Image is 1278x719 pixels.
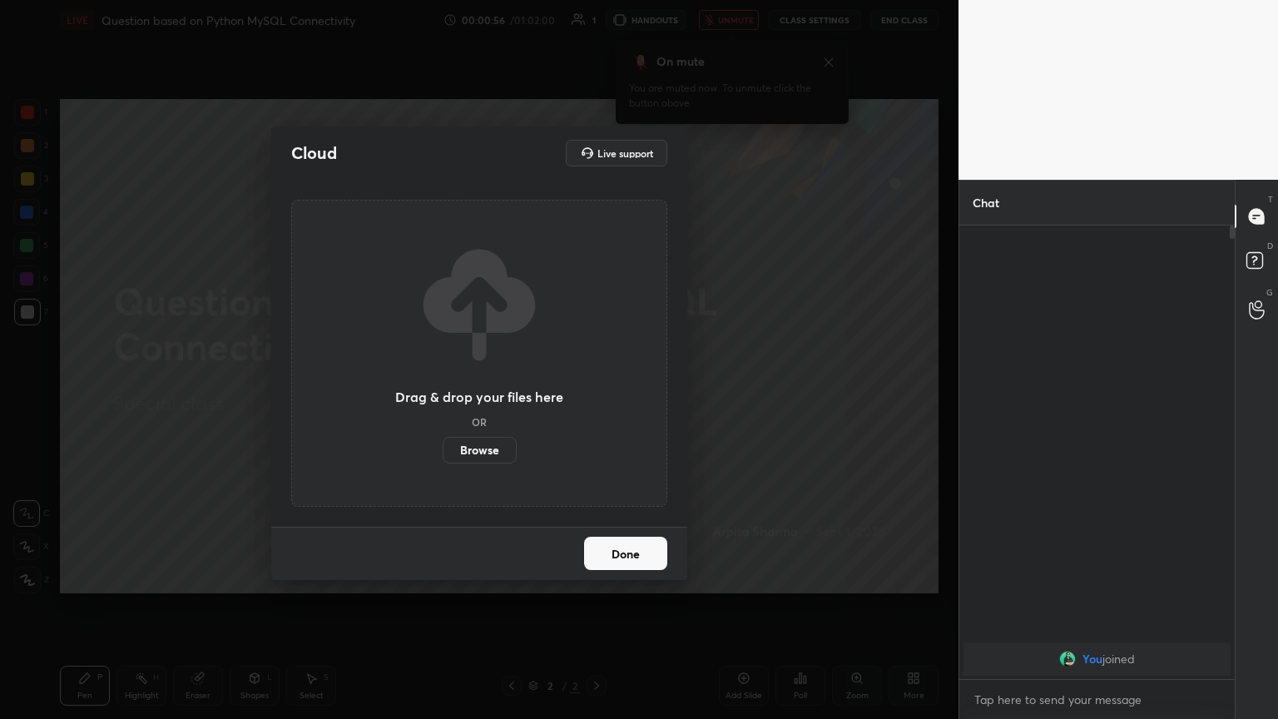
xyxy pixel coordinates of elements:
[1059,651,1076,667] img: 7b2265ad5ca347229539244e8c80ba08.jpg
[395,390,563,404] h3: Drag & drop your files here
[584,537,667,570] button: Done
[597,148,653,158] h5: Live support
[959,639,1235,679] div: grid
[1266,286,1273,299] p: G
[1267,240,1273,252] p: D
[1102,652,1135,666] span: joined
[1268,193,1273,206] p: T
[291,142,337,164] h2: Cloud
[959,181,1013,225] p: Chat
[1082,652,1102,666] span: You
[472,417,487,427] h5: OR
